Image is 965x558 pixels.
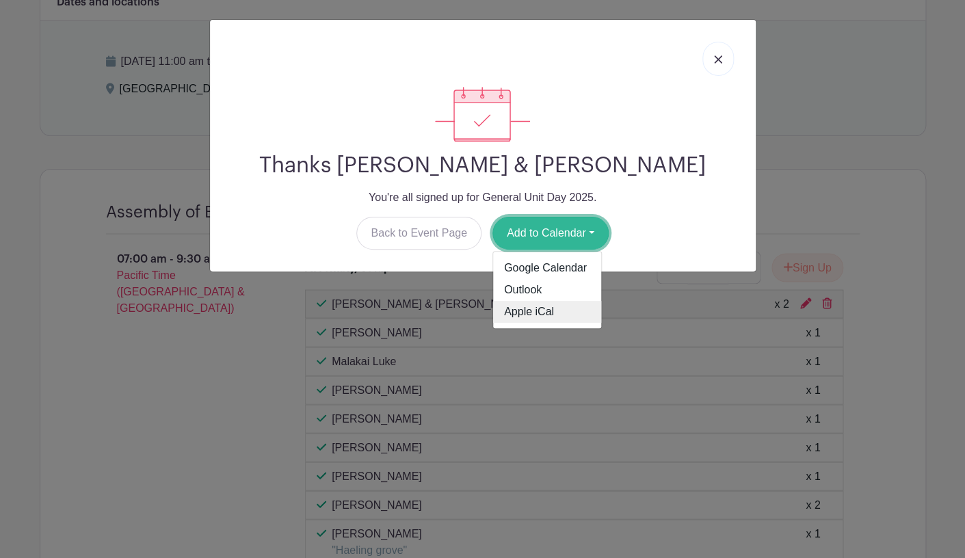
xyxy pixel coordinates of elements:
[493,257,601,279] a: Google Calendar
[492,217,609,250] button: Add to Calendar
[221,152,745,178] h2: Thanks [PERSON_NAME] & [PERSON_NAME]
[356,217,481,250] a: Back to Event Page
[714,55,722,64] img: close_button-5f87c8562297e5c2d7936805f587ecaba9071eb48480494691a3f1689db116b3.svg
[493,279,601,301] a: Outlook
[435,87,529,142] img: signup_complete-c468d5dda3e2740ee63a24cb0ba0d3ce5d8a4ecd24259e683200fb1569d990c8.svg
[493,301,601,323] a: Apple iCal
[221,189,745,206] p: You're all signed up for General Unit Day 2025.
